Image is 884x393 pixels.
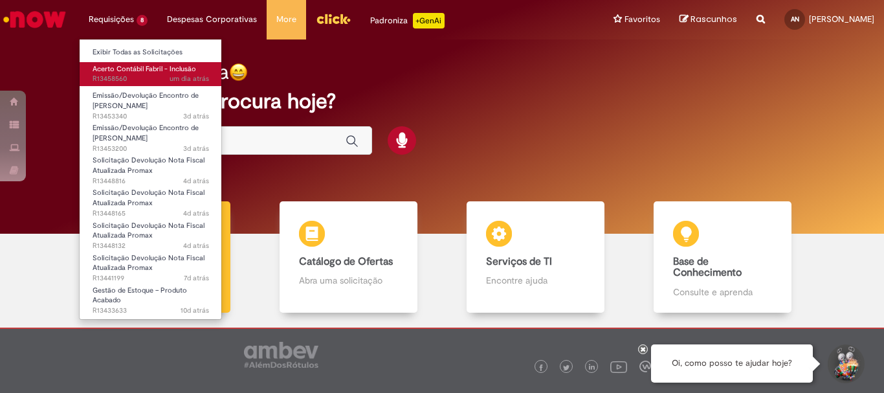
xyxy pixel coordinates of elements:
[93,123,199,143] span: Emissão/Devolução Encontro de [PERSON_NAME]
[80,89,222,117] a: Aberto R13453340 : Emissão/Devolução Encontro de Contas Fornecedor
[183,208,209,218] span: 4d atrás
[183,144,209,153] time: 27/08/2025 15:33:33
[639,361,651,372] img: logo_footer_workplace.png
[183,111,209,121] span: 3d atrás
[79,39,222,320] ul: Requisições
[183,111,209,121] time: 27/08/2025 15:53:21
[486,255,552,268] b: Serviços de TI
[181,306,209,315] span: 10d atrás
[93,91,199,111] span: Emissão/Devolução Encontro de [PERSON_NAME]
[255,201,442,313] a: Catálogo de Ofertas Abra uma solicitação
[93,241,209,251] span: R13448132
[93,74,209,84] span: R13458560
[68,201,255,313] a: Tirar dúvidas Tirar dúvidas com Lupi Assist e Gen Ai
[80,153,222,181] a: Aberto R13448816 : Solicitação Devolução Nota Fiscal Atualizada Promax
[538,365,544,371] img: logo_footer_facebook.png
[183,208,209,218] time: 26/08/2025 12:34:58
[413,13,445,28] p: +GenAi
[673,255,742,280] b: Base de Conhecimento
[276,13,296,26] span: More
[89,13,134,26] span: Requisições
[184,273,209,283] time: 22/08/2025 17:58:42
[680,14,737,26] a: Rascunhos
[170,74,209,84] time: 28/08/2025 15:12:46
[93,306,209,316] span: R13433633
[93,221,204,241] span: Solicitação Devolução Nota Fiscal Atualizada Promax
[563,365,569,371] img: logo_footer_twitter.png
[673,286,771,298] p: Consulte e aprenda
[80,284,222,311] a: Aberto R13433633 : Gestão de Estoque – Produto Acabado
[809,14,874,25] span: [PERSON_NAME]
[183,176,209,186] span: 4d atrás
[610,358,627,375] img: logo_footer_youtube.png
[589,364,595,372] img: logo_footer_linkedin.png
[316,9,351,28] img: click_logo_yellow_360x200.png
[167,13,257,26] span: Despesas Corporativas
[137,15,148,26] span: 8
[183,144,209,153] span: 3d atrás
[93,176,209,186] span: R13448816
[93,155,204,175] span: Solicitação Devolução Nota Fiscal Atualizada Promax
[624,13,660,26] span: Favoritos
[93,144,209,154] span: R13453200
[184,273,209,283] span: 7d atrás
[183,241,209,251] span: 4d atrás
[299,274,397,287] p: Abra uma solicitação
[93,188,204,208] span: Solicitação Devolução Nota Fiscal Atualizada Promax
[691,13,737,25] span: Rascunhos
[183,176,209,186] time: 26/08/2025 14:49:47
[92,90,792,113] h2: O que você procura hoje?
[183,241,209,251] time: 26/08/2025 12:24:04
[93,273,209,284] span: R13441199
[80,251,222,279] a: Aberto R13441199 : Solicitação Devolução Nota Fiscal Atualizada Promax
[791,15,799,23] span: AN
[93,111,209,122] span: R13453340
[299,255,393,268] b: Catálogo de Ofertas
[80,186,222,214] a: Aberto R13448165 : Solicitação Devolução Nota Fiscal Atualizada Promax
[629,201,816,313] a: Base de Conhecimento Consulte e aprenda
[80,121,222,149] a: Aberto R13453200 : Emissão/Devolução Encontro de Contas Fornecedor
[80,219,222,247] a: Aberto R13448132 : Solicitação Devolução Nota Fiscal Atualizada Promax
[93,253,204,273] span: Solicitação Devolução Nota Fiscal Atualizada Promax
[244,342,318,368] img: logo_footer_ambev_rotulo_gray.png
[93,208,209,219] span: R13448165
[93,64,196,74] span: Acerto Contábil Fabril - Inclusão
[181,306,209,315] time: 20/08/2025 16:50:37
[229,63,248,82] img: happy-face.png
[370,13,445,28] div: Padroniza
[442,201,629,313] a: Serviços de TI Encontre ajuda
[1,6,68,32] img: ServiceNow
[80,62,222,86] a: Aberto R13458560 : Acerto Contábil Fabril - Inclusão
[651,344,813,383] div: Oi, como posso te ajudar hoje?
[486,274,584,287] p: Encontre ajuda
[826,344,865,383] button: Iniciar Conversa de Suporte
[80,45,222,60] a: Exibir Todas as Solicitações
[93,286,187,306] span: Gestão de Estoque – Produto Acabado
[170,74,209,84] span: um dia atrás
